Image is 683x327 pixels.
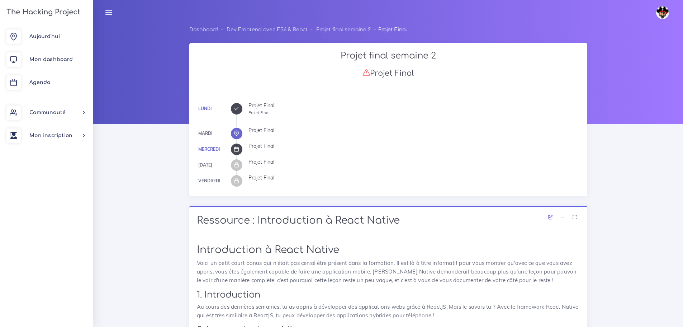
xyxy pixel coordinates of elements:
h1: Introduction à React Native [197,244,580,256]
span: Agenda [29,80,50,85]
p: Au cours des dernières semaines, tu as appris à développer des applications webs grâce à ReactJS.... [197,303,580,320]
a: Dev Frontend avec ES6 & React [227,27,308,32]
h2: Projet final semaine 2 [197,51,580,61]
span: Mon inscription [29,133,72,138]
small: Projet Final [248,110,270,115]
a: Mercredi [198,146,220,152]
span: Mon dashboard [29,57,73,62]
h3: The Hacking Project [4,8,80,16]
div: Projet Final [248,128,580,133]
div: Projet Final [248,159,580,164]
a: Projet final semaine 2 [316,27,371,32]
i: Attention : nous n'avons pas encore reçu ton projet aujourd'hui. N'oublie pas de le soumettre en ... [362,69,370,76]
div: Mardi [198,130,212,137]
img: avatar [656,6,669,19]
div: Vendredi [198,177,220,185]
a: Lundi [198,106,212,111]
h1: Ressource : Introduction à React Native [197,215,580,227]
a: Dashboard [189,27,218,32]
div: Projet Final [248,103,580,108]
div: [DATE] [198,161,212,169]
div: Projet Final [248,175,580,180]
p: Voici un petit court bonus qui n'était pas censé être présent dans la formation. Il est là à titr... [197,259,580,285]
span: Aujourd'hui [29,34,60,39]
h3: Projet Final [197,69,580,78]
span: Communauté [29,110,66,115]
li: Projet Final [371,25,407,34]
h2: 1. Introduction [197,290,580,300]
div: Projet Final [248,144,580,149]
